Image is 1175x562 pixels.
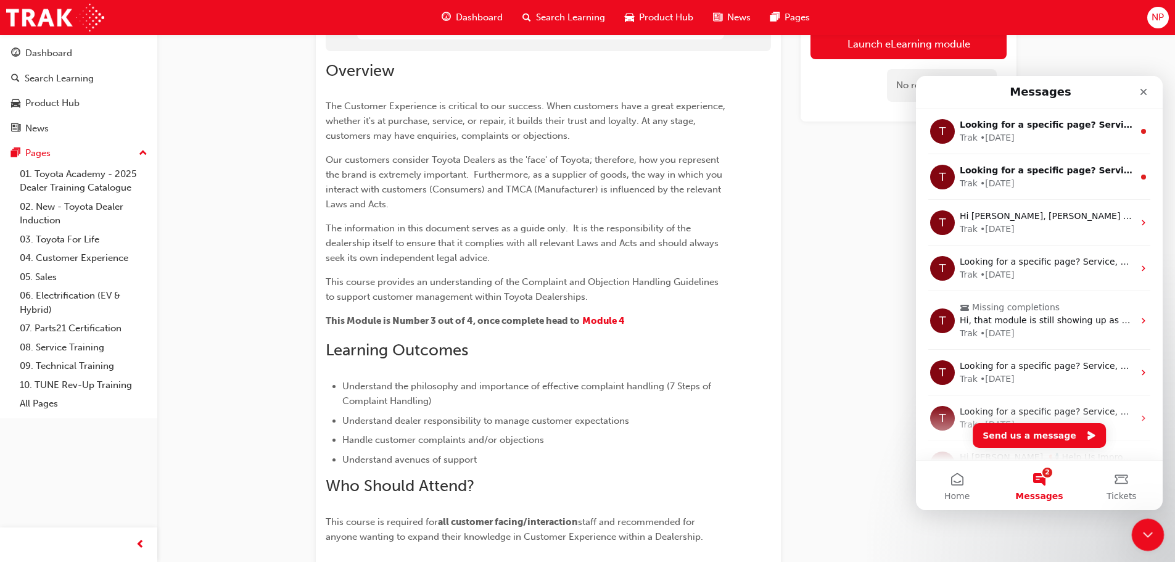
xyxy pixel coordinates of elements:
[64,147,99,160] div: • [DATE]
[44,285,271,295] span: Looking for a specific page? Service, Service Advisor
[326,516,703,542] span: staff and recommended for anyone wanting to expand their knowledge in Customer Experience within ...
[25,122,49,136] div: News
[5,92,152,115] a: Product Hub
[28,416,54,424] span: Home
[44,342,62,355] div: Trak
[761,5,820,30] a: pages-iconPages
[25,72,94,86] div: Search Learning
[25,46,72,60] div: Dashboard
[14,180,39,205] div: Profile image for Trak
[44,239,411,249] span: Hi, that module is still showing up as attempted and not complete on my dashboard.
[44,192,62,205] div: Trak
[44,44,301,54] span: Looking for a specific page? Service, Service Advisor
[64,192,99,205] div: • [DATE]
[342,381,714,407] span: Understand the philosophy and importance of effective complaint handling (7 Steps of Complaint Ha...
[64,342,99,355] div: • [DATE]
[703,5,761,30] a: news-iconNews
[44,101,62,114] div: Trak
[326,315,580,326] span: This Module is Number 3 out of 4, once complete head to
[5,39,152,142] button: DashboardSearch LearningProduct HubNews
[191,416,221,424] span: Tickets
[342,415,629,426] span: Understand dealer responsibility to manage customer expectations
[44,376,1081,386] span: Hi [PERSON_NAME], 📢 Help Us Improve! We'd love your feedback on our product training. Could you t...
[15,319,152,338] a: 07. Parts21 Certification
[25,96,80,110] div: Product Hub
[57,347,190,372] button: Send us a message
[342,454,477,465] span: Understand avenues of support
[5,142,152,165] button: Pages
[326,101,728,141] span: The Customer Experience is critical to our success. When customers have a great experience, wheth...
[785,10,810,25] span: Pages
[615,5,703,30] a: car-iconProduct Hub
[56,225,144,238] span: Missing completions
[139,146,147,162] span: up-icon
[15,357,152,376] a: 09. Technical Training
[99,416,147,424] span: Messages
[582,315,625,326] span: Module 4
[11,123,20,134] span: news-icon
[64,251,99,264] div: • [DATE]
[14,134,39,159] div: Profile image for Trak
[15,165,152,197] a: 01. Toyota Academy - 2025 Dealer Training Catalogue
[727,10,751,25] span: News
[14,233,39,257] div: Profile image for Trak
[326,341,468,360] span: Learning Outcomes
[15,394,152,413] a: All Pages
[887,69,997,102] div: No recorded learning
[639,10,693,25] span: Product Hub
[44,147,62,160] div: Trak
[44,331,271,341] span: Looking for a specific page? Service, Service Advisor
[625,10,634,25] span: car-icon
[5,117,152,140] a: News
[326,276,721,302] span: This course provides an understanding of the Complaint and Objection Handling Guidelines to suppo...
[14,330,39,355] div: Profile image for Trak
[6,4,104,31] img: Trak
[44,251,62,264] div: Trak
[11,148,20,159] span: pages-icon
[513,5,615,30] a: search-iconSearch Learning
[44,181,271,191] span: Looking for a specific page? Service, Service Advisor
[11,73,20,85] span: search-icon
[14,284,39,309] div: Profile image for Trak
[136,537,145,553] span: prev-icon
[326,516,438,527] span: This course is required for
[5,67,152,90] a: Search Learning
[326,223,721,263] span: The information in this document serves as a guide only. It is the responsibility of the dealersh...
[15,230,152,249] a: 03. Toyota For Life
[15,286,152,319] a: 06. Electrification (EV & Hybrid)
[810,28,1007,59] button: Launch eLearning module
[44,56,62,68] div: Trak
[1152,10,1164,25] span: NP
[456,10,503,25] span: Dashboard
[64,56,99,68] div: • [DATE]
[64,101,99,114] div: • [DATE]
[713,10,722,25] span: news-icon
[44,89,301,99] span: Looking for a specific page? Service, Service Advisor
[342,434,544,445] span: Handle customer complaints and/or objections
[1132,519,1165,552] iframe: Intercom live chat
[326,476,474,495] span: Who Should Attend?
[15,268,152,287] a: 05. Sales
[432,5,513,30] a: guage-iconDashboard
[916,76,1163,510] iframe: Intercom live chat
[15,338,152,357] a: 08. Service Training
[15,197,152,230] a: 02. New - Toyota Dealer Induction
[536,10,605,25] span: Search Learning
[326,154,725,210] span: Our customers consider Toyota Dealers as the 'face' of Toyota; therefore, how you represent the b...
[770,10,780,25] span: pages-icon
[15,249,152,268] a: 04. Customer Experience
[11,48,20,59] span: guage-icon
[44,297,62,310] div: Trak
[5,42,152,65] a: Dashboard
[64,297,99,310] div: • [DATE]
[82,385,164,434] button: Messages
[14,376,39,400] div: Profile image for Training
[438,516,578,527] span: all customer facing/interaction
[326,61,395,80] span: Overview
[14,89,39,114] div: Profile image for Trak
